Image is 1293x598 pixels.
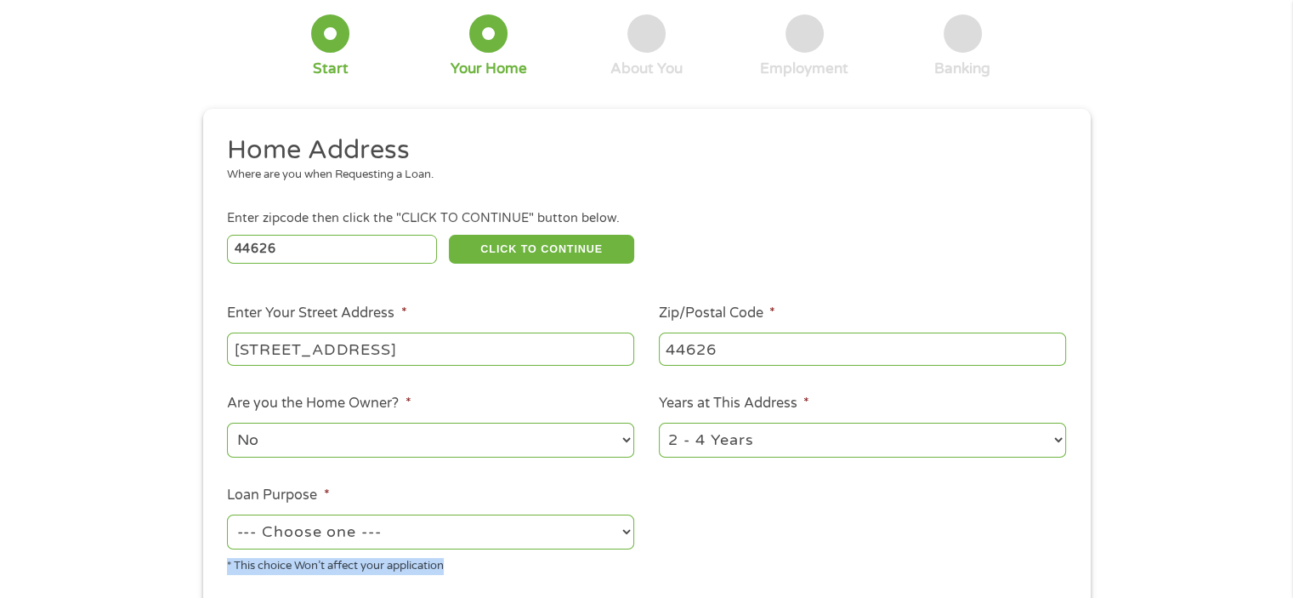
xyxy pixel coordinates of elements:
[227,487,329,504] label: Loan Purpose
[227,305,406,322] label: Enter Your Street Address
[451,60,527,78] div: Your Home
[659,395,809,413] label: Years at This Address
[227,333,634,365] input: 1 Main Street
[449,235,634,264] button: CLICK TO CONTINUE
[227,395,411,413] label: Are you the Home Owner?
[227,134,1053,168] h2: Home Address
[313,60,349,78] div: Start
[227,167,1053,184] div: Where are you when Requesting a Loan.
[760,60,848,78] div: Employment
[227,235,437,264] input: Enter Zipcode (e.g 01510)
[227,209,1065,228] div: Enter zipcode then click the "CLICK TO CONTINUE" button below.
[659,305,775,322] label: Zip/Postal Code
[934,60,990,78] div: Banking
[227,552,634,575] div: * This choice Won’t affect your application
[610,60,683,78] div: About You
